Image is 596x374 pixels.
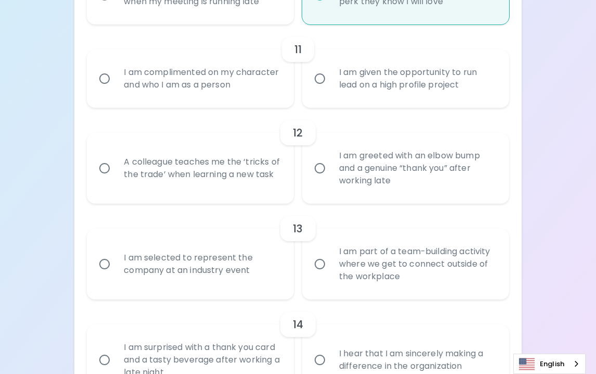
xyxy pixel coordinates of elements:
[115,143,288,193] div: A colleague teaches me the ‘tricks of the trade’ when learning a new task
[293,124,303,141] h6: 12
[293,220,303,237] h6: 13
[87,108,509,204] div: choice-group-check
[331,137,503,200] div: I am greeted with an elbow bump and a genuine “thank you” after working late
[294,41,302,58] h6: 11
[331,233,503,295] div: I am part of a team-building activity where we get to connect outside of the workplace
[331,54,503,104] div: I am given the opportunity to run lead on a high profile project
[293,316,303,333] h6: 14
[115,239,288,289] div: I am selected to represent the company at an industry event
[513,354,586,374] div: Language
[87,204,509,300] div: choice-group-check
[87,24,509,108] div: choice-group-check
[115,54,288,104] div: I am complimented on my character and who I am as a person
[514,354,585,373] a: English
[513,354,586,374] aside: Language selected: English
